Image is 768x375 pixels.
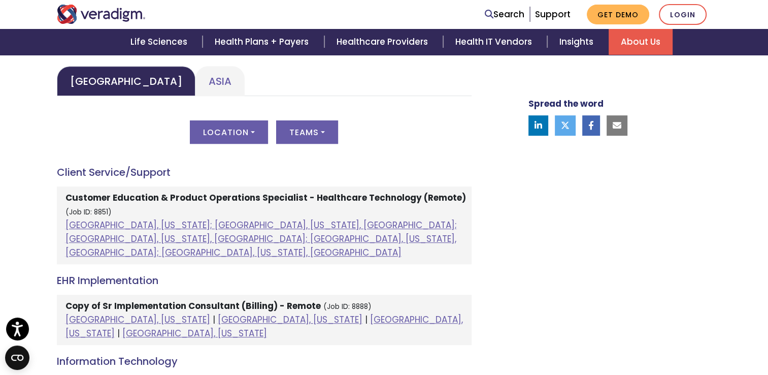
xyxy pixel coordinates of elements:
a: [GEOGRAPHIC_DATA], [US_STATE]; [GEOGRAPHIC_DATA], [US_STATE], [GEOGRAPHIC_DATA]; [GEOGRAPHIC_DATA... [65,219,457,259]
strong: Copy of Sr Implementation Consultant (Billing) - Remote [65,300,321,312]
button: Location [190,120,268,144]
a: About Us [609,29,673,55]
a: Insights [547,29,609,55]
a: Life Sciences [118,29,203,55]
a: Login [659,4,707,25]
a: Get Demo [587,5,649,24]
a: Health Plans + Payers [203,29,324,55]
a: Search [485,8,524,21]
a: [GEOGRAPHIC_DATA], [US_STATE] [65,314,210,326]
a: Asia [195,66,245,96]
small: (Job ID: 8888) [323,302,372,311]
a: Support [535,8,571,20]
h4: EHR Implementation [57,274,472,287]
button: Open CMP widget [5,346,29,370]
a: Healthcare Providers [324,29,443,55]
a: [GEOGRAPHIC_DATA], [US_STATE] [122,327,267,339]
h4: Client Service/Support [57,166,472,178]
a: Health IT Vendors [443,29,547,55]
a: [GEOGRAPHIC_DATA], [US_STATE] [218,314,362,326]
img: Veradigm logo [57,5,146,24]
strong: Spread the word [528,98,604,110]
a: [GEOGRAPHIC_DATA], [US_STATE] [65,314,463,339]
span: | [117,327,120,339]
h4: Information Technology [57,355,472,367]
a: [GEOGRAPHIC_DATA] [57,66,195,96]
span: | [213,314,215,326]
span: | [365,314,368,326]
button: Teams [276,120,338,144]
small: (Job ID: 8851) [65,207,112,217]
strong: Customer Education & Product Operations Specialist - Healthcare Technology (Remote) [65,192,466,204]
